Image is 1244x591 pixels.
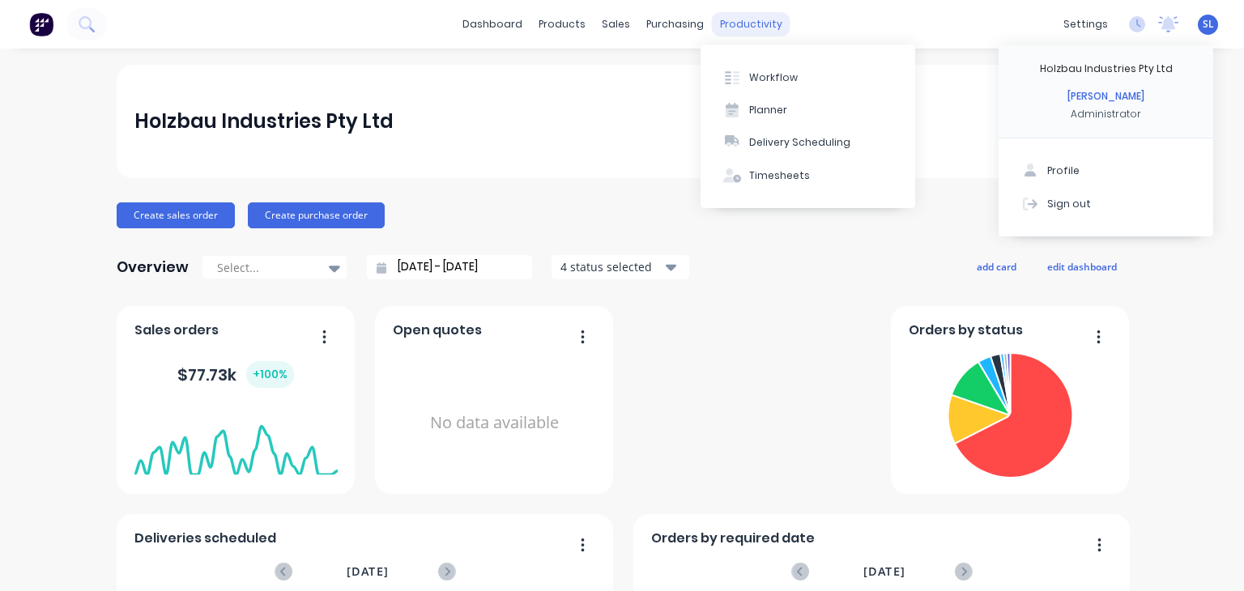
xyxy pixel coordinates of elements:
div: productivity [712,12,790,36]
div: Timesheets [749,168,810,183]
img: Factory [29,12,53,36]
button: Delivery Scheduling [701,126,915,159]
button: Timesheets [701,159,915,192]
div: Overview [117,251,189,283]
div: settings [1055,12,1116,36]
div: Profile [1047,164,1080,178]
div: Workflow [749,70,798,85]
div: sales [594,12,638,36]
div: + 100 % [246,361,294,388]
button: Workflow [701,61,915,93]
button: Create purchase order [248,202,385,228]
div: 4 status selected [560,258,662,275]
div: [PERSON_NAME] [1067,89,1144,104]
div: Administrator [1071,107,1141,121]
button: edit dashboard [1037,256,1127,277]
div: $ 77.73k [177,361,294,388]
span: Sales orders [134,321,219,340]
button: add card [966,256,1027,277]
span: [DATE] [863,563,905,580]
div: Planner [749,103,787,117]
a: dashboard [454,12,530,36]
div: Holzbau Industries Pty Ltd [134,105,394,138]
div: Delivery Scheduling [749,135,850,150]
div: No data available [393,347,596,500]
button: 4 status selected [552,255,689,279]
span: Orders by status [909,321,1023,340]
img: Holzbau Industries Pty Ltd [996,104,1110,138]
button: Sign out [999,187,1213,219]
div: Sign out [1047,196,1091,210]
div: Holzbau Industries Pty Ltd [1040,62,1173,76]
div: products [530,12,594,36]
span: Orders by required date [651,529,815,548]
button: Profile [999,155,1213,187]
span: Open quotes [393,321,482,340]
span: SL [1203,17,1214,32]
button: Planner [701,94,915,126]
span: [DATE] [347,563,389,580]
div: purchasing [638,12,712,36]
button: Create sales order [117,202,235,228]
